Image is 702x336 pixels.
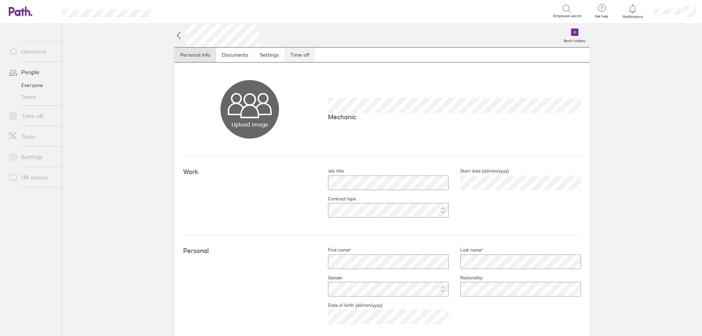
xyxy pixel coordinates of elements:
[621,15,645,19] span: Notifications
[316,168,344,174] label: Job title
[3,91,62,103] a: Teams
[590,14,614,19] span: Get help
[3,129,62,144] a: Tools
[174,48,216,62] a: Personal info
[3,150,62,164] a: Settings
[3,65,62,79] a: People
[559,24,590,47] a: Book holiday
[183,168,316,176] h4: Work
[449,247,483,253] label: Last name*
[3,109,62,123] a: Time off
[284,48,315,62] a: Time off
[449,275,482,281] label: Nationality
[621,4,645,19] a: Notifications
[3,79,62,91] a: Everyone
[254,48,284,62] a: Settings
[316,247,351,253] label: First name*
[183,247,316,255] h4: Personal
[3,44,62,59] a: Overview
[449,168,509,174] label: Start date (dd/mm/yyyy)
[316,275,343,281] label: Gender
[173,8,192,14] div: Search
[559,37,590,43] label: Book holiday
[316,196,356,202] label: Contract type
[216,48,254,62] a: Documents
[328,113,581,121] p: Mechanic
[553,14,582,18] span: Employee search
[3,170,62,185] a: HR advice
[316,302,382,308] label: Date of birth (dd/mm/yyyy)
